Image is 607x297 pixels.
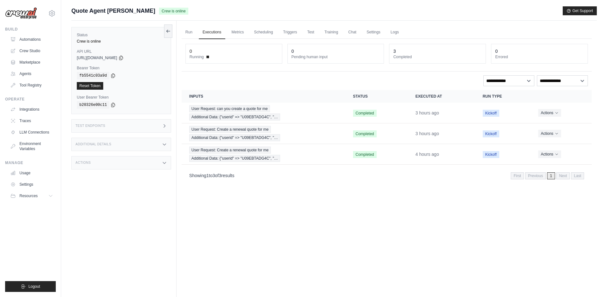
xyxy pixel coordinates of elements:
[213,173,215,178] span: 3
[77,49,166,54] label: API URL
[483,130,499,137] span: Kickoff
[5,97,56,102] div: Operate
[190,48,192,54] div: 0
[8,80,56,90] a: Tool Registry
[571,172,584,179] span: Last
[77,55,117,60] span: [URL][DOMAIN_NAME]
[8,179,56,190] a: Settings
[189,126,338,141] a: View execution details for User Request
[8,104,56,114] a: Integrations
[353,151,377,158] span: Completed
[408,90,475,103] th: Executed at
[219,173,221,178] span: 3
[199,26,225,39] a: Executions
[538,150,561,158] button: Actions for execution
[182,26,196,39] a: Run
[189,147,338,162] a: View execution details for User Request
[575,266,607,297] iframe: Chat Widget
[77,32,166,38] label: Status
[495,48,498,54] div: 0
[8,191,56,201] button: Resources
[525,172,546,179] span: Previous
[344,26,360,39] a: Chat
[77,101,109,109] code: b20326e00c11
[363,26,384,39] a: Settings
[76,124,105,128] h3: Test Endpoints
[483,110,499,117] span: Kickoff
[353,130,377,137] span: Completed
[189,172,235,179] p: Showing to of results
[228,26,248,39] a: Metrics
[556,172,570,179] span: Next
[5,7,37,19] img: Logo
[19,193,38,198] span: Resources
[416,110,439,115] time: September 13, 2025 at 20:59 PDT
[8,116,56,126] a: Traces
[8,139,56,154] a: Environment Variables
[292,48,294,54] div: 0
[387,26,403,39] a: Logs
[182,90,345,103] th: Inputs
[5,27,56,32] div: Build
[8,57,56,67] a: Marketplace
[206,173,209,178] span: 1
[5,160,56,165] div: Manage
[159,8,188,15] span: Crew is online
[495,54,584,59] dt: Errored
[511,172,524,179] span: First
[8,168,56,178] a: Usage
[189,155,280,162] span: Additional Data: {"userid" => "U09EBTADG4C", "…
[547,172,555,179] span: 1
[8,127,56,137] a: LLM Connections
[189,134,280,141] span: Additional Data: {"userid" => "U09EBTADG4C", "…
[77,66,166,71] label: Bearer Token
[77,95,166,100] label: User Bearer Token
[353,110,377,117] span: Completed
[563,6,597,15] button: Get Support
[393,54,482,59] dt: Completed
[189,105,338,121] a: View execution details for User Request
[182,90,592,183] section: Crew executions table
[189,126,271,133] span: User Request: Create a renewal quote for me
[511,172,584,179] nav: Pagination
[77,82,103,90] a: Reset Token
[190,54,204,59] span: Running
[189,105,270,112] span: User Request: can you create a quote for me
[279,26,301,39] a: Triggers
[393,48,396,54] div: 3
[71,6,155,15] span: Quote Agent [PERSON_NAME]
[538,109,561,117] button: Actions for execution
[292,54,380,59] dt: Pending human input
[76,142,111,146] h3: Additional Details
[8,46,56,56] a: Crew Studio
[303,26,318,39] a: Test
[28,284,40,289] span: Logout
[77,39,166,44] div: Crew is online
[250,26,277,39] a: Scheduling
[189,114,280,121] span: Additional Data: {"userid" => "U09EBTADG4C", "…
[5,281,56,292] button: Logout
[416,152,439,157] time: September 13, 2025 at 19:37 PDT
[475,90,531,103] th: Run Type
[345,90,408,103] th: Status
[76,161,91,165] h3: Actions
[416,131,439,136] time: September 13, 2025 at 20:06 PDT
[189,147,271,154] span: User Request: Create a renewal quote for me
[321,26,342,39] a: Training
[8,69,56,79] a: Agents
[8,34,56,45] a: Automations
[182,167,592,183] nav: Pagination
[538,130,561,137] button: Actions for execution
[77,72,109,79] code: fb5541c03a9d
[483,151,499,158] span: Kickoff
